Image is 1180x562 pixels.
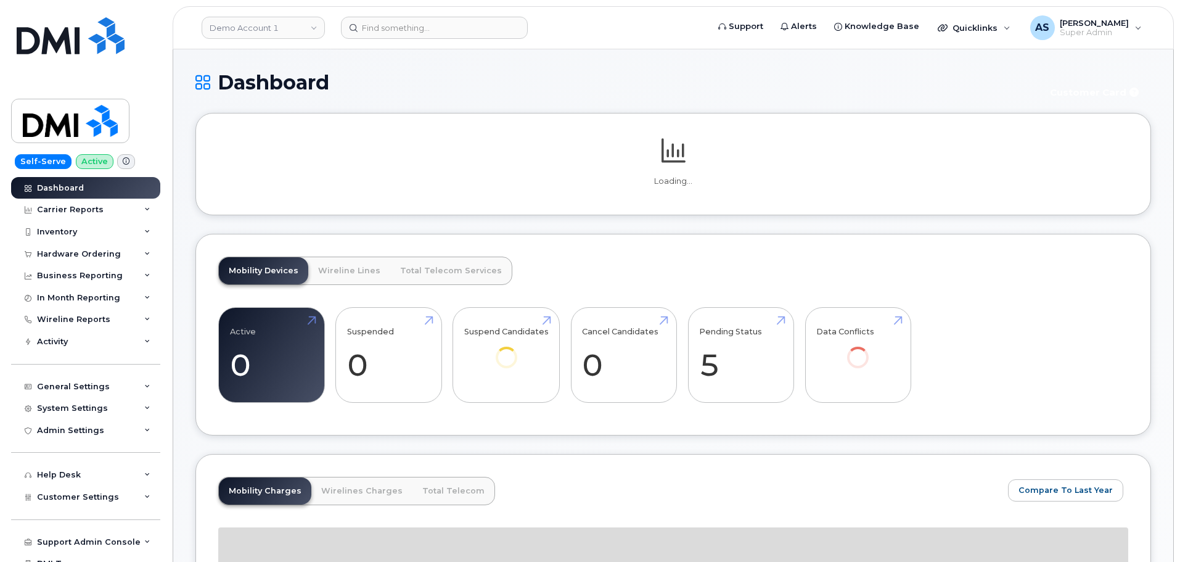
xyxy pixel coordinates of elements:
[816,315,899,386] a: Data Conflicts
[390,257,512,284] a: Total Telecom Services
[195,72,1034,93] h1: Dashboard
[218,176,1128,187] p: Loading...
[1040,81,1151,103] button: Customer Card
[219,477,311,505] a: Mobility Charges
[412,477,494,505] a: Total Telecom
[699,315,782,396] a: Pending Status 5
[347,315,430,396] a: Suspended 0
[230,315,313,396] a: Active 0
[582,315,665,396] a: Cancel Candidates 0
[308,257,390,284] a: Wireline Lines
[1018,484,1113,496] span: Compare To Last Year
[219,257,308,284] a: Mobility Devices
[464,315,549,386] a: Suspend Candidates
[311,477,412,505] a: Wirelines Charges
[1008,479,1123,502] button: Compare To Last Year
